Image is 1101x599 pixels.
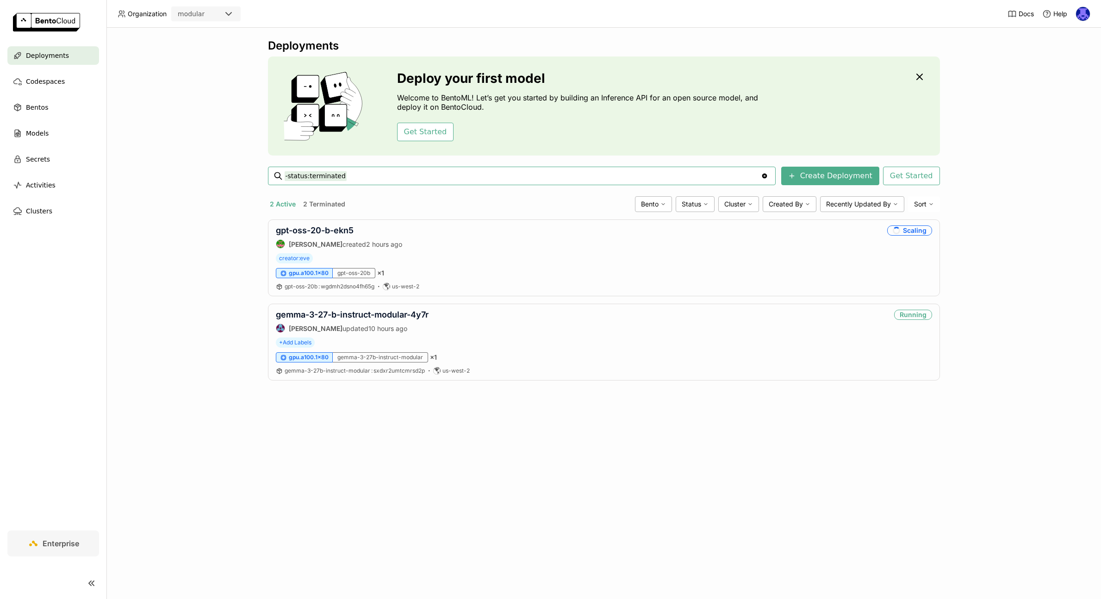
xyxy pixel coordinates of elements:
[7,150,99,168] a: Secrets
[682,200,701,208] span: Status
[268,39,940,53] div: Deployments
[397,123,454,141] button: Get Started
[333,352,428,362] div: gemma-3-27b-instruct-modular
[276,310,429,319] a: gemma-3-27-b-instruct-modular-4y7r
[276,324,429,333] div: updated
[7,72,99,91] a: Codespaces
[1042,9,1067,19] div: Help
[887,225,932,236] div: Scaling
[1076,7,1090,21] img: Newton Jain
[781,167,879,185] button: Create Deployment
[392,283,419,290] span: us-west-2
[366,240,402,248] span: 2 hours ago
[7,98,99,117] a: Bentos
[289,269,329,277] span: gpu.a100.1x80
[7,176,99,194] a: Activities
[275,71,375,141] img: cover onboarding
[718,196,759,212] div: Cluster
[908,196,940,212] div: Sort
[276,253,313,263] span: creator:eve
[285,367,425,374] a: gemma-3-27b-instruct-modular:sxdxr2umtcmrsd2p
[276,337,315,348] span: +Add Labels
[26,50,69,61] span: Deployments
[289,240,342,248] strong: [PERSON_NAME]
[26,128,49,139] span: Models
[894,310,932,320] div: Running
[769,200,803,208] span: Created By
[1008,9,1034,19] a: Docs
[289,324,342,332] strong: [PERSON_NAME]
[1019,10,1034,18] span: Docs
[377,269,384,277] span: × 1
[763,196,816,212] div: Created By
[276,240,285,248] img: Eve Weinberg
[26,154,50,165] span: Secrets
[7,202,99,220] a: Clusters
[883,167,940,185] button: Get Started
[285,367,425,374] span: gemma-3-27b-instruct-modular sxdxr2umtcmrsd2p
[820,196,904,212] div: Recently Updated By
[26,76,65,87] span: Codespaces
[43,539,79,548] span: Enterprise
[26,102,48,113] span: Bentos
[442,367,470,374] span: us-west-2
[761,172,768,180] svg: Clear value
[397,71,763,86] h3: Deploy your first model
[893,227,900,234] i: loading
[7,46,99,65] a: Deployments
[333,268,375,278] div: gpt-oss-20b
[285,283,374,290] span: gpt-oss-20b wgdmh2dsno4fh65g
[26,180,56,191] span: Activities
[826,200,891,208] span: Recently Updated By
[268,198,298,210] button: 2 Active
[276,324,285,332] img: Jiang
[635,196,672,212] div: Bento
[178,9,205,19] div: modular
[368,324,407,332] span: 10 hours ago
[641,200,659,208] span: Bento
[285,168,761,183] input: Search
[13,13,80,31] img: logo
[285,283,374,290] a: gpt-oss-20b:wgdmh2dsno4fh65g
[128,10,167,18] span: Organization
[914,200,927,208] span: Sort
[276,225,354,235] a: gpt-oss-20-b-ekn5
[1053,10,1067,18] span: Help
[7,124,99,143] a: Models
[26,206,52,217] span: Clusters
[318,283,320,290] span: :
[276,239,402,249] div: created
[7,530,99,556] a: Enterprise
[371,367,373,374] span: :
[724,200,746,208] span: Cluster
[430,353,437,362] span: × 1
[397,93,763,112] p: Welcome to BentoML! Let’s get you started by building an Inference API for an open source model, ...
[289,354,329,361] span: gpu.a100.1x80
[301,198,347,210] button: 2 Terminated
[676,196,715,212] div: Status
